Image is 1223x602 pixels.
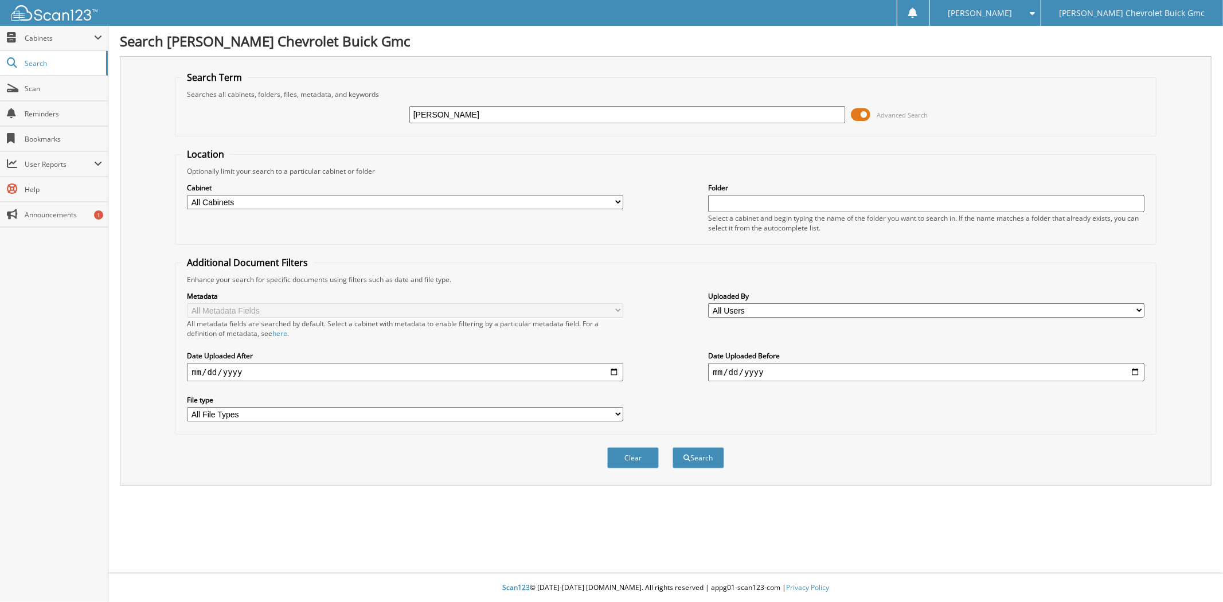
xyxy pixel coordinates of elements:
[708,351,1144,361] label: Date Uploaded Before
[181,148,230,161] legend: Location
[181,275,1150,284] div: Enhance your search for specific documents using filters such as date and file type.
[502,583,530,592] span: Scan123
[877,111,928,119] span: Advanced Search
[25,210,102,220] span: Announcements
[25,58,100,68] span: Search
[25,159,94,169] span: User Reports
[708,291,1144,301] label: Uploaded By
[11,5,97,21] img: scan123-logo-white.svg
[25,33,94,43] span: Cabinets
[25,109,102,119] span: Reminders
[181,256,314,269] legend: Additional Document Filters
[120,32,1212,50] h1: Search [PERSON_NAME] Chevrolet Buick Gmc
[25,134,102,144] span: Bookmarks
[187,363,623,381] input: start
[187,291,623,301] label: Metadata
[708,363,1144,381] input: end
[708,183,1144,193] label: Folder
[786,583,829,592] a: Privacy Policy
[181,89,1150,99] div: Searches all cabinets, folders, files, metadata, and keywords
[673,447,724,468] button: Search
[187,351,623,361] label: Date Uploaded After
[187,395,623,405] label: File type
[25,185,102,194] span: Help
[272,329,287,338] a: here
[607,447,659,468] button: Clear
[181,166,1150,176] div: Optionally limit your search to a particular cabinet or folder
[948,10,1012,17] span: [PERSON_NAME]
[708,213,1144,233] div: Select a cabinet and begin typing the name of the folder you want to search in. If the name match...
[25,84,102,93] span: Scan
[94,210,103,220] div: 1
[108,574,1223,602] div: © [DATE]-[DATE] [DOMAIN_NAME]. All rights reserved | appg01-scan123-com |
[1060,10,1205,17] span: [PERSON_NAME] Chevrolet Buick Gmc
[181,71,248,84] legend: Search Term
[187,319,623,338] div: All metadata fields are searched by default. Select a cabinet with metadata to enable filtering b...
[187,183,623,193] label: Cabinet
